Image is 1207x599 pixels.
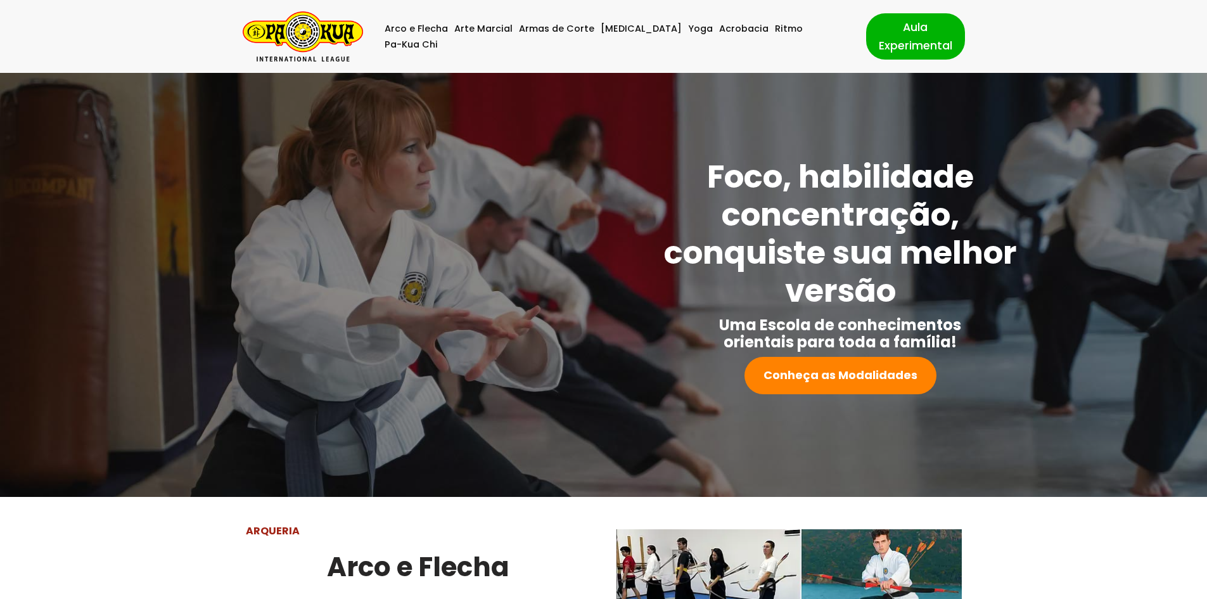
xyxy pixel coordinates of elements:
a: Pa-Kua Brasil Uma Escola de conhecimentos orientais para toda a família. Foco, habilidade concent... [243,11,363,61]
a: Armas de Corte [519,21,594,37]
strong: Uma Escola de conhecimentos orientais para toda a família! [719,314,961,352]
a: Conheça as Modalidades [744,357,936,394]
a: Ritmo [775,21,803,37]
strong: ARQUERIA [246,524,300,538]
strong: Foco, habilidade concentração, conquiste sua melhor versão [664,154,1017,313]
a: [MEDICAL_DATA] [601,21,682,37]
strong: Arco e Flecha [327,548,509,586]
a: Aula Experimental [866,13,965,59]
div: Menu primário [382,21,847,53]
a: Yoga [688,21,713,37]
strong: Conheça as Modalidades [763,367,917,383]
a: Arco e Flecha [385,21,448,37]
a: Acrobacia [719,21,769,37]
a: Pa-Kua Chi [385,37,438,53]
a: Arte Marcial [454,21,513,37]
